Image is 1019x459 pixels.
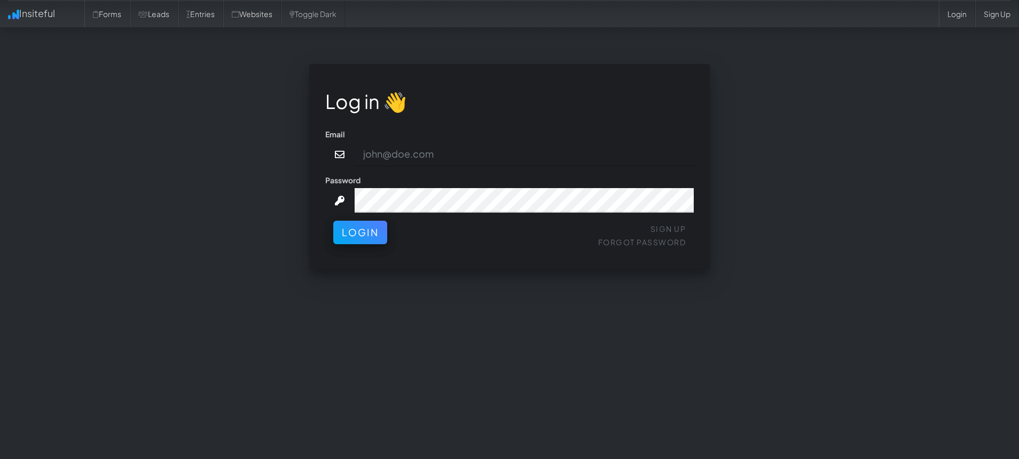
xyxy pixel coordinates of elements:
h1: Log in 👋 [325,91,694,112]
img: icon.png [8,10,19,19]
a: Forgot Password [598,237,686,247]
button: Login [333,221,387,244]
label: Email [325,129,345,139]
a: Leads [130,1,178,27]
a: Login [939,1,975,27]
a: Toggle Dark [281,1,345,27]
a: Forms [84,1,130,27]
a: Sign Up [975,1,1019,27]
a: Sign Up [650,224,686,234]
a: Websites [223,1,281,27]
label: Password [325,175,360,185]
a: Entries [178,1,223,27]
input: john@doe.com [355,142,694,167]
